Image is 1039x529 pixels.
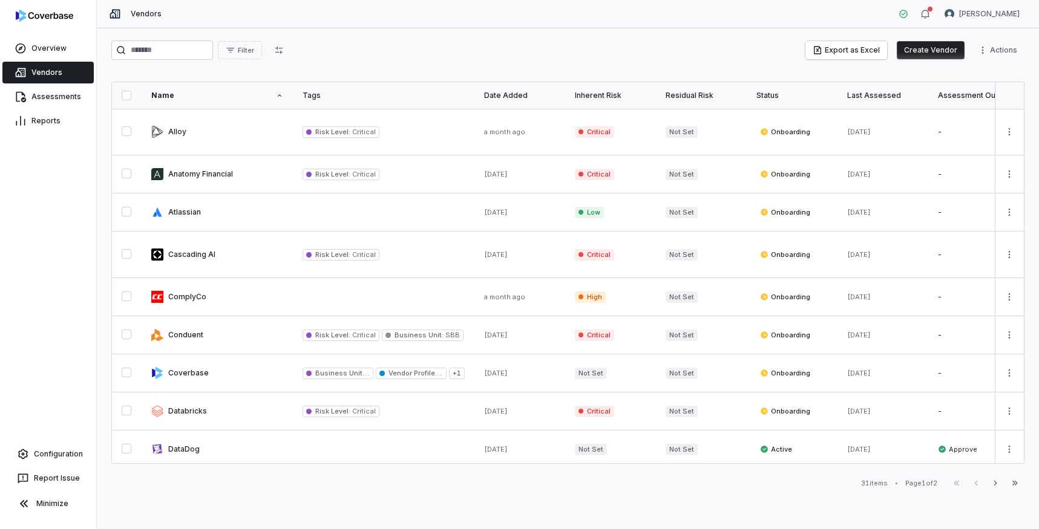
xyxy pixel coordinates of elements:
a: Configuration [5,443,91,465]
span: [DATE] [484,369,508,377]
span: Critical [350,250,375,259]
span: [DATE] [484,407,508,415]
td: - [928,232,1019,278]
span: [DATE] [847,170,871,178]
span: Not Set [666,291,698,303]
button: Report Issue [5,467,91,489]
span: Onboarding [760,169,810,179]
span: Vendors [131,9,162,19]
span: [DATE] [847,208,871,216]
span: [PERSON_NAME] [959,9,1020,19]
td: - [928,316,1019,354]
span: [DATE] [484,331,508,339]
span: [DATE] [847,407,871,415]
span: [DATE] [847,369,871,377]
div: Last Assessed [847,91,919,100]
div: Page 1 of 2 [905,479,937,488]
div: Status [756,91,828,100]
span: Active [760,444,792,454]
div: Date Added [484,91,556,100]
span: [DATE] [847,331,871,339]
button: More actions [1000,123,1019,141]
span: Risk Level : [315,128,350,136]
span: Critical [350,170,375,178]
div: • [895,479,898,487]
span: Onboarding [760,406,810,416]
span: Not Set [666,126,698,138]
span: Risk Level : [315,170,350,178]
span: Not Set [666,368,698,379]
span: SBB [444,331,460,339]
span: Low [575,207,604,218]
button: More actions [1000,245,1019,264]
span: Not Set [666,406,698,417]
span: Onboarding [760,250,810,259]
div: Tags [303,91,465,100]
span: Critical [575,126,614,138]
span: Critical [350,331,375,339]
a: Overview [2,37,94,59]
span: Business Unit : [395,331,444,339]
td: - [928,193,1019,232]
span: Business Unit : [315,369,369,377]
span: Critical [575,406,614,417]
span: Not Set [575,368,607,379]
span: Onboarding [760,330,810,340]
span: Risk Level : [315,250,350,259]
button: More actions [1000,326,1019,344]
span: [DATE] [484,250,508,259]
td: - [928,392,1019,430]
div: Name [151,91,283,100]
span: Critical [575,249,614,261]
td: - [928,354,1019,392]
div: Assessment Outcome [938,91,1009,100]
span: Onboarding [760,292,810,302]
span: Onboarding [760,127,810,137]
span: Not Set [666,207,698,218]
img: Gerald Pe avatar [945,9,954,19]
button: More actions [1000,203,1019,221]
button: More actions [1000,288,1019,306]
td: - [928,278,1019,316]
button: Gerald Pe avatar[PERSON_NAME] [937,5,1027,23]
span: Onboarding [760,207,810,217]
a: Assessments [2,86,94,108]
span: Not Set [666,169,698,180]
td: - [928,155,1019,193]
span: High [575,291,606,303]
span: Critical [350,407,375,415]
span: [DATE] [484,170,508,178]
span: Onboarding [760,368,810,378]
span: Not Set [666,329,698,341]
button: More actions [1000,364,1019,382]
div: Inherent Risk [575,91,646,100]
button: More actions [1000,440,1019,458]
div: 31 items [861,479,888,488]
span: Risk Level : [315,331,350,339]
button: Export as Excel [805,41,887,59]
span: Critical [575,329,614,341]
span: [DATE] [847,250,871,259]
span: [DATE] [847,128,871,136]
img: logo-D7KZi-bG.svg [16,10,73,22]
span: Vendor Profile : [388,369,442,377]
span: Critical [575,169,614,180]
span: Critical [350,128,375,136]
button: More actions [974,41,1024,59]
span: [DATE] [484,445,508,453]
span: + 1 [449,368,465,379]
span: a month ago [484,293,525,301]
button: More actions [1000,402,1019,420]
span: Filter [238,46,254,55]
button: More actions [1000,165,1019,183]
td: - [928,109,1019,155]
button: Create Vendor [897,41,965,59]
span: a month ago [484,128,525,136]
div: Residual Risk [666,91,737,100]
span: Not Set [575,444,607,455]
span: [DATE] [484,208,508,216]
span: [DATE] [847,293,871,301]
a: Reports [2,110,94,132]
span: Risk Level : [315,407,350,415]
button: Minimize [5,492,91,516]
